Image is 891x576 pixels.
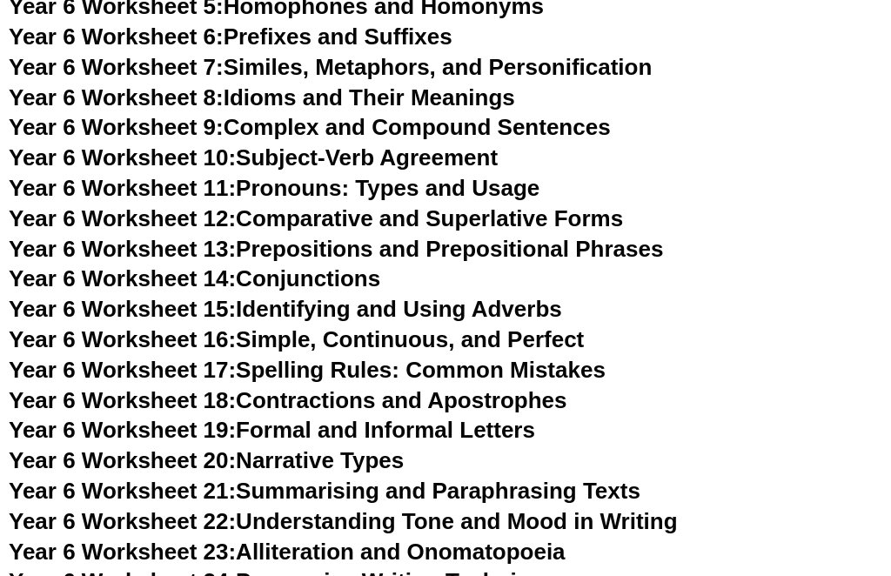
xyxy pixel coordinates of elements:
[9,144,498,171] a: Year 6 Worksheet 10:Subject-Verb Agreement
[9,326,584,352] a: Year 6 Worksheet 16:Simple, Continuous, and Perfect
[9,265,236,291] span: Year 6 Worksheet 14:
[9,417,236,443] span: Year 6 Worksheet 19:
[9,175,236,201] span: Year 6 Worksheet 11:
[9,265,380,291] a: Year 6 Worksheet 14:Conjunctions
[9,84,224,111] span: Year 6 Worksheet 8:
[9,205,236,231] span: Year 6 Worksheet 12:
[9,54,224,80] span: Year 6 Worksheet 7:
[593,379,891,576] iframe: Chat Widget
[9,539,566,565] a: Year 6 Worksheet 23:Alliteration and Onomatopoeia
[9,296,562,322] a: Year 6 Worksheet 15:Identifying and Using Adverbs
[9,387,236,413] span: Year 6 Worksheet 18:
[9,417,535,443] a: Year 6 Worksheet 19:Formal and Informal Letters
[9,236,663,262] a: Year 6 Worksheet 13:Prepositions and Prepositional Phrases
[9,508,678,534] a: Year 6 Worksheet 22:Understanding Tone and Mood in Writing
[9,508,236,534] span: Year 6 Worksheet 22:
[9,84,515,111] a: Year 6 Worksheet 8:Idioms and Their Meanings
[9,175,539,201] a: Year 6 Worksheet 11:Pronouns: Types and Usage
[9,54,652,80] a: Year 6 Worksheet 7:Similes, Metaphors, and Personification
[9,478,236,504] span: Year 6 Worksheet 21:
[9,387,567,413] a: Year 6 Worksheet 18:Contractions and Apostrophes
[9,144,236,171] span: Year 6 Worksheet 10:
[9,326,236,352] span: Year 6 Worksheet 16:
[9,205,623,231] a: Year 6 Worksheet 12:Comparative and Superlative Forms
[9,23,224,50] span: Year 6 Worksheet 6:
[9,296,236,322] span: Year 6 Worksheet 15:
[9,357,606,383] a: Year 6 Worksheet 17:Spelling Rules: Common Mistakes
[9,114,224,140] span: Year 6 Worksheet 9:
[9,236,236,262] span: Year 6 Worksheet 13:
[9,447,236,473] span: Year 6 Worksheet 20:
[9,114,611,140] a: Year 6 Worksheet 9:Complex and Compound Sentences
[9,539,236,565] span: Year 6 Worksheet 23:
[9,447,404,473] a: Year 6 Worksheet 20:Narrative Types
[9,478,640,504] a: Year 6 Worksheet 21:Summarising and Paraphrasing Texts
[9,23,452,50] a: Year 6 Worksheet 6:Prefixes and Suffixes
[9,357,236,383] span: Year 6 Worksheet 17:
